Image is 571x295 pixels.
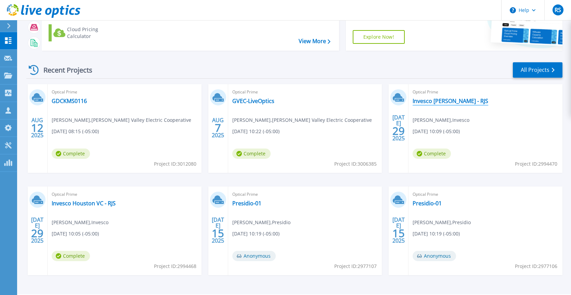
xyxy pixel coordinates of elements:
[232,219,290,226] span: [PERSON_NAME] , Presidio
[413,200,442,207] a: Presidio-01
[392,218,405,243] div: [DATE] 2025
[413,219,471,226] span: [PERSON_NAME] , Presidio
[392,128,405,134] span: 29
[513,62,562,78] a: All Projects
[232,116,372,124] span: [PERSON_NAME] , [PERSON_NAME] Valley Electric Cooperative
[154,262,196,270] span: Project ID: 2994468
[52,116,191,124] span: [PERSON_NAME] , [PERSON_NAME] Valley Electric Cooperative
[413,251,456,261] span: Anonymous
[299,38,330,44] a: View More
[52,200,116,207] a: Invesco Houston VC - RJS
[413,230,460,238] span: [DATE] 10:19 (-05:00)
[52,98,87,104] a: GDCKMS0116
[515,160,557,168] span: Project ID: 2994470
[52,230,99,238] span: [DATE] 10:05 (-05:00)
[413,191,558,198] span: Optical Prime
[211,218,224,243] div: [DATE] 2025
[52,191,197,198] span: Optical Prime
[31,218,44,243] div: [DATE] 2025
[392,115,405,140] div: [DATE] 2025
[212,230,224,236] span: 15
[67,26,122,40] div: Cloud Pricing Calculator
[555,7,561,13] span: RS
[413,88,558,96] span: Optical Prime
[232,191,378,198] span: Optical Prime
[49,24,125,41] a: Cloud Pricing Calculator
[353,30,405,44] a: Explore Now!
[413,116,469,124] span: [PERSON_NAME] , Invesco
[52,251,90,261] span: Complete
[232,200,261,207] a: Presidio-01
[334,262,377,270] span: Project ID: 2977107
[52,219,108,226] span: [PERSON_NAME] , Invesco
[232,128,280,135] span: [DATE] 10:22 (-05:00)
[232,88,378,96] span: Optical Prime
[413,98,488,104] a: Invesco [PERSON_NAME] - RJS
[334,160,377,168] span: Project ID: 3006385
[31,230,43,236] span: 29
[31,115,44,140] div: AUG 2025
[232,149,271,159] span: Complete
[215,125,221,131] span: 7
[52,149,90,159] span: Complete
[515,262,557,270] span: Project ID: 2977106
[232,230,280,238] span: [DATE] 10:19 (-05:00)
[154,160,196,168] span: Project ID: 3012080
[211,115,224,140] div: AUG 2025
[232,98,274,104] a: GVEC-LiveOptics
[392,230,405,236] span: 15
[413,149,451,159] span: Complete
[413,128,460,135] span: [DATE] 10:09 (-05:00)
[31,125,43,131] span: 12
[52,88,197,96] span: Optical Prime
[232,251,276,261] span: Anonymous
[26,62,102,78] div: Recent Projects
[52,128,99,135] span: [DATE] 08:15 (-05:00)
